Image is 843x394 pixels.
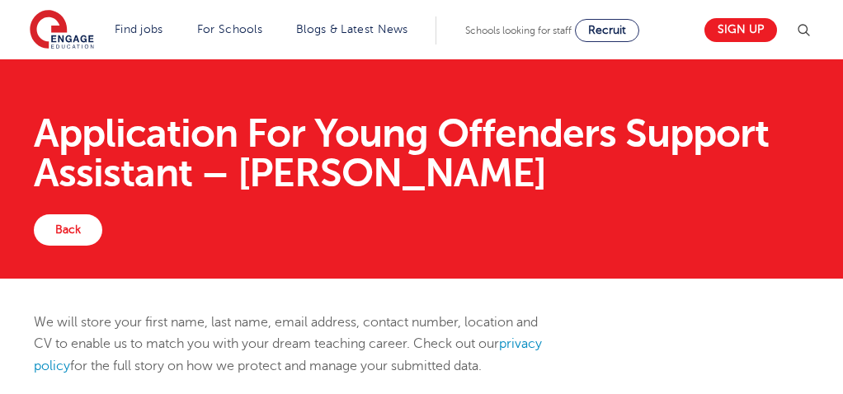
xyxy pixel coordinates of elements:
[465,25,572,36] span: Schools looking for staff
[30,10,94,51] img: Engage Education
[197,23,262,35] a: For Schools
[34,214,102,246] a: Back
[34,336,542,373] a: privacy policy
[115,23,163,35] a: Find jobs
[34,114,809,193] h1: Application For Young Offenders Support Assistant – [PERSON_NAME]
[34,312,543,377] p: We will store your first name, last name, email address, contact number, location and CV to enabl...
[588,24,626,36] span: Recruit
[575,19,639,42] a: Recruit
[704,18,777,42] a: Sign up
[296,23,408,35] a: Blogs & Latest News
